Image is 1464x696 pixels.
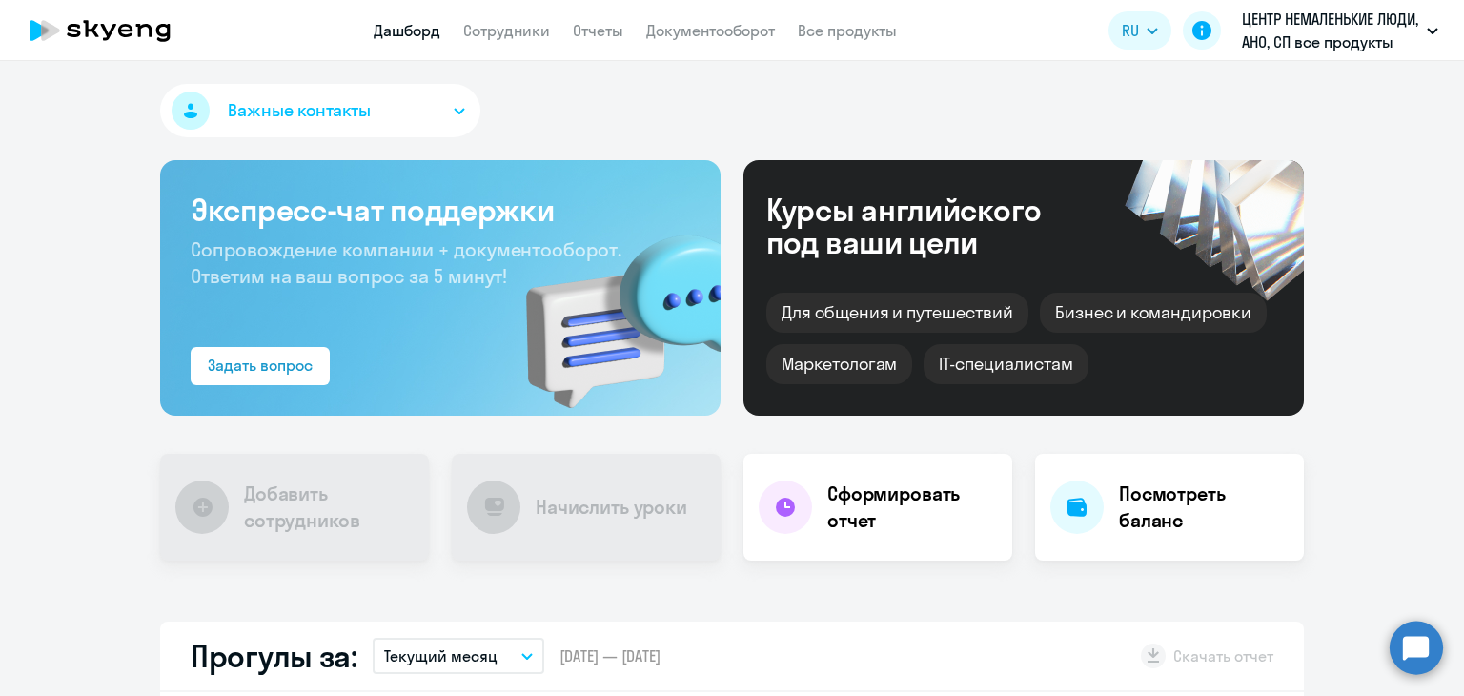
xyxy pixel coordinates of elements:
[384,645,498,667] p: Текущий месяц
[924,344,1088,384] div: IT-специалистам
[1232,8,1448,53] button: ЦЕНТР НЕМАЛЕНЬКИЕ ЛЮДИ, АНО, СП все продукты
[244,481,414,534] h4: Добавить сотрудников
[766,293,1028,333] div: Для общения и путешествий
[827,481,997,534] h4: Сформировать отчет
[228,98,371,123] span: Важные контакты
[191,637,357,675] h2: Прогулы за:
[374,21,440,40] a: Дашборд
[559,645,661,666] span: [DATE] — [DATE]
[160,84,480,137] button: Важные контакты
[191,191,690,229] h3: Экспресс-чат поддержки
[463,21,550,40] a: Сотрудники
[208,354,313,377] div: Задать вопрос
[766,344,912,384] div: Маркетологам
[1108,11,1171,50] button: RU
[373,638,544,674] button: Текущий месяц
[1119,481,1289,534] h4: Посмотреть баланс
[573,21,623,40] a: Отчеты
[1122,19,1139,42] span: RU
[1242,8,1419,53] p: ЦЕНТР НЕМАЛЕНЬКИЕ ЛЮДИ, АНО, СП все продукты
[646,21,775,40] a: Документооборот
[536,494,687,521] h4: Начислить уроки
[1040,293,1267,333] div: Бизнес и командировки
[191,347,330,385] button: Задать вопрос
[498,201,721,416] img: bg-img
[766,194,1092,258] div: Курсы английского под ваши цели
[191,237,621,288] span: Сопровождение компании + документооборот. Ответим на ваш вопрос за 5 минут!
[798,21,897,40] a: Все продукты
